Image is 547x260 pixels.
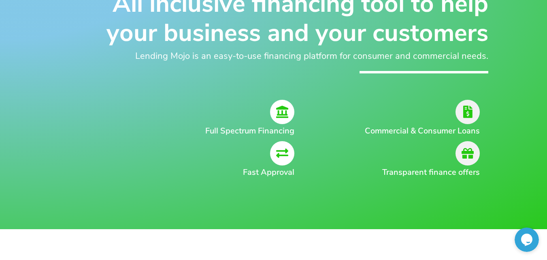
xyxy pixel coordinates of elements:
[351,125,480,137] h2: Commercial & Consumer Loans
[351,166,480,178] h2: Transparent finance offers
[96,125,295,137] h2: Full Spectrum Financing
[515,228,539,252] iframe: chat widget
[96,166,295,178] h2: Fast Approval
[59,49,488,63] h2: Lending Mojo is an easy-to-use financing platform for consumer and commercial needs.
